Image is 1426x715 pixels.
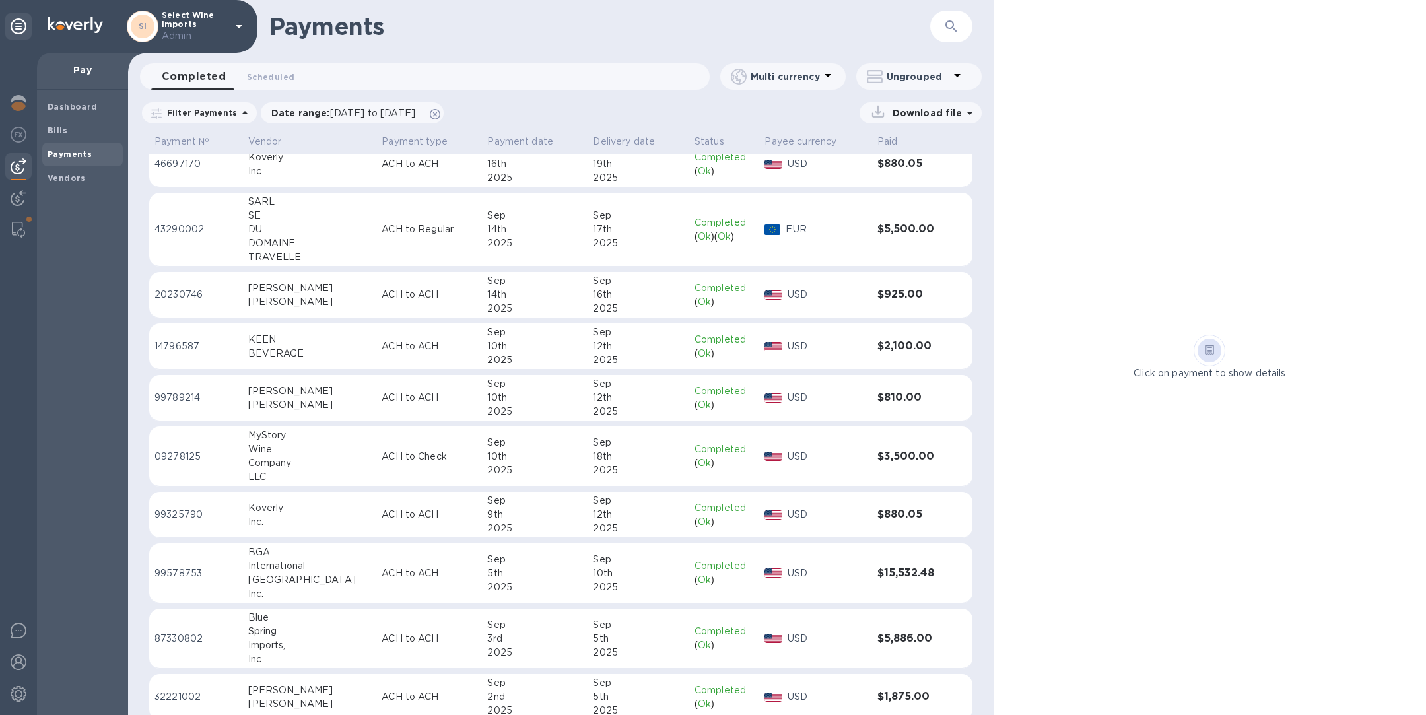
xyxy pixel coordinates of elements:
[593,274,683,288] div: Sep
[593,676,683,690] div: Sep
[698,398,711,412] p: Ok
[593,646,683,660] div: 2025
[487,632,582,646] div: 3rd
[593,580,683,594] div: 2025
[788,450,867,463] p: USD
[248,545,372,559] div: BGA
[593,508,683,522] div: 12th
[877,508,943,521] h3: $880.05
[695,398,755,412] div: ( )
[877,632,943,645] h3: $5,886.00
[593,325,683,339] div: Sep
[487,209,582,222] div: Sep
[487,646,582,660] div: 2025
[271,106,422,119] p: Date range :
[695,638,755,652] div: ( )
[48,173,86,183] b: Vendors
[248,456,372,470] div: Company
[593,494,683,508] div: Sep
[248,611,372,625] div: Blue
[487,463,582,477] div: 2025
[788,566,867,580] p: USD
[487,580,582,594] div: 2025
[154,690,238,704] p: 32221002
[48,149,92,159] b: Payments
[877,340,943,353] h3: $2,100.00
[162,107,237,118] p: Filter Payments
[248,470,372,484] div: LLC
[698,347,711,360] p: Ok
[154,391,238,405] p: 99789214
[248,135,282,149] p: Vendor
[593,632,683,646] div: 5th
[382,690,477,704] p: ACH to ACH
[487,566,582,580] div: 5th
[487,618,582,632] div: Sep
[487,157,582,171] div: 16th
[764,634,782,643] img: USD
[248,398,372,412] div: [PERSON_NAME]
[248,573,372,587] div: [GEOGRAPHIC_DATA]
[877,135,898,149] p: Paid
[487,222,582,236] div: 14th
[330,108,415,118] span: [DATE] to [DATE]
[487,676,582,690] div: Sep
[695,281,755,295] p: Completed
[698,230,711,244] p: Ok
[5,13,32,40] div: Unpin categories
[487,274,582,288] div: Sep
[593,566,683,580] div: 10th
[698,295,711,309] p: Ok
[593,436,683,450] div: Sep
[248,501,372,515] div: Koverly
[593,135,672,149] span: Delivery date
[788,632,867,646] p: USD
[487,522,582,535] div: 2025
[698,638,711,652] p: Ok
[248,442,372,456] div: Wine
[248,135,299,149] span: Vendor
[887,70,949,83] p: Ungrouped
[248,559,372,573] div: International
[487,236,582,250] div: 2025
[695,135,741,149] span: Status
[139,21,147,31] b: SI
[154,288,238,302] p: 20230746
[593,353,683,367] div: 2025
[698,456,711,470] p: Ok
[154,632,238,646] p: 87330802
[695,216,755,230] p: Completed
[154,508,238,522] p: 99325790
[695,384,755,398] p: Completed
[698,697,711,711] p: Ok
[162,29,228,43] p: Admin
[487,353,582,367] div: 2025
[877,158,943,170] h3: $880.05
[248,697,372,711] div: [PERSON_NAME]
[593,302,683,316] div: 2025
[593,463,683,477] div: 2025
[487,508,582,522] div: 9th
[698,164,711,178] p: Ok
[786,222,867,236] p: EUR
[593,209,683,222] div: Sep
[698,573,711,587] p: Ok
[382,135,448,149] p: Payment type
[248,195,372,209] div: SARL
[248,250,372,264] div: TRAVELLE
[1134,366,1285,380] p: Click on payment to show details
[248,347,372,360] div: BEVERAGE
[593,135,655,149] p: Delivery date
[695,295,755,309] div: ( )
[248,683,372,697] div: [PERSON_NAME]
[593,618,683,632] div: Sep
[593,690,683,704] div: 5th
[248,236,372,250] div: DOMAINE
[48,63,118,77] p: Pay
[487,171,582,185] div: 2025
[382,157,477,171] p: ACH to ACH
[788,339,867,353] p: USD
[695,683,755,697] p: Completed
[877,289,943,301] h3: $925.00
[695,573,755,587] div: ( )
